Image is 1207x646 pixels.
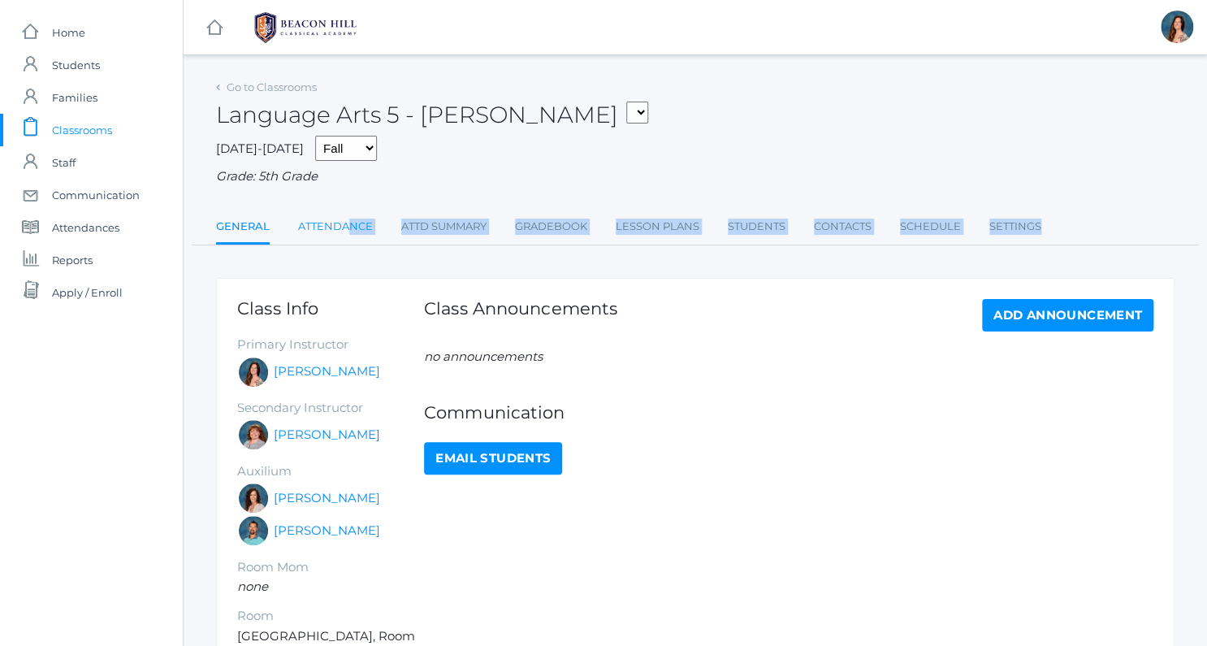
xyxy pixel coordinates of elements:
span: Students [52,49,100,81]
div: Grade: 5th Grade [216,167,1175,186]
a: Add Announcement [982,299,1153,332]
h2: Language Arts 5 - [PERSON_NAME] [216,102,648,128]
a: Go to Classrooms [227,80,317,93]
a: [PERSON_NAME] [274,426,380,444]
h5: Secondary Instructor [237,401,424,415]
a: General [216,210,270,245]
a: [PERSON_NAME] [274,362,380,381]
a: Gradebook [515,210,587,243]
a: Contacts [814,210,872,243]
span: Attendances [52,211,119,244]
em: no announcements [424,349,543,364]
h1: Communication [424,403,1153,422]
span: [DATE]-[DATE] [216,141,304,156]
a: Settings [989,210,1041,243]
div: Cari Burke [237,482,270,514]
div: Rebecca Salazar [1161,11,1193,43]
span: Reports [52,244,93,276]
h5: Room [237,609,424,623]
h5: Primary Instructor [237,338,424,352]
img: 1_BHCALogos-05.png [244,7,366,48]
a: Attd Summary [401,210,487,243]
span: Apply / Enroll [52,276,123,309]
a: Lesson Plans [616,210,699,243]
div: Rebecca Salazar [237,356,270,388]
a: Email Students [424,442,562,475]
em: none [237,579,268,594]
h5: Room Mom [237,561,424,574]
a: Schedule [900,210,961,243]
div: Sarah Bence [237,418,270,451]
h1: Class Info [237,299,424,318]
span: Communication [52,179,140,211]
a: Attendance [298,210,373,243]
a: [PERSON_NAME] [274,522,380,540]
span: Home [52,16,85,49]
a: Students [728,210,785,243]
h5: Auxilium [237,465,424,479]
h1: Class Announcements [424,299,617,327]
span: Classrooms [52,114,112,146]
a: [PERSON_NAME] [274,489,380,508]
span: Families [52,81,97,114]
span: Staff [52,146,76,179]
div: Westen Taylor [237,514,270,547]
